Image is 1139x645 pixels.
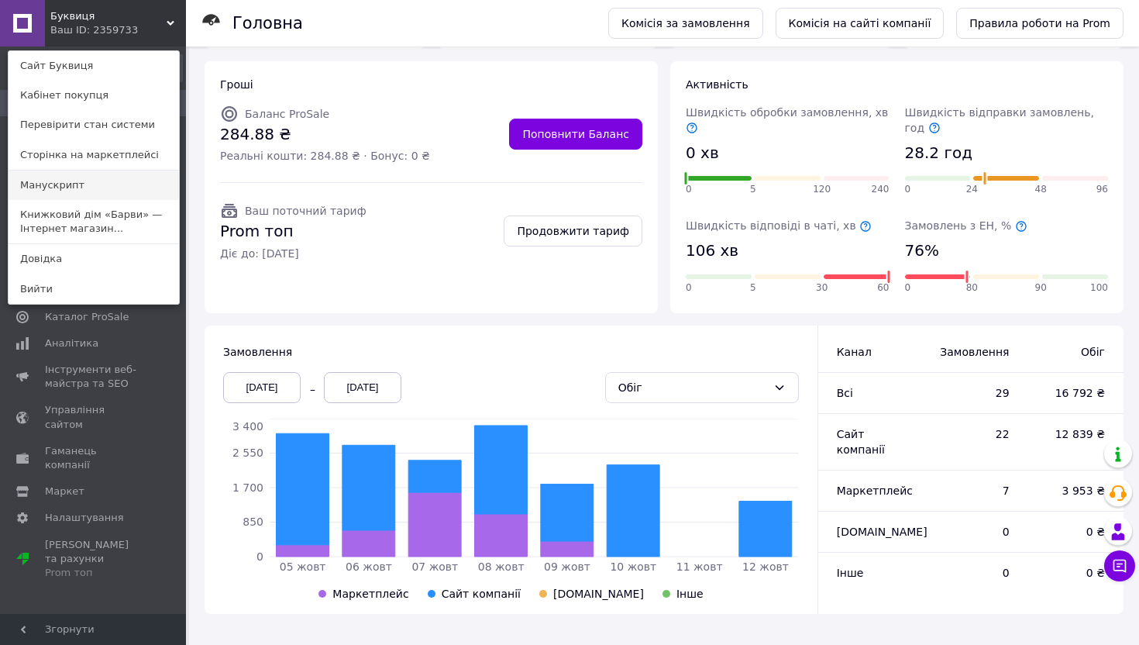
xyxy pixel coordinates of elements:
span: Реальні кошти: 284.88 ₴ · Бонус: 0 ₴ [220,148,430,164]
span: 0 хв [686,142,719,164]
span: Маркетплейс [332,588,408,600]
tspan: 12 жовт [742,560,789,573]
span: [DOMAIN_NAME] [837,526,927,538]
span: Замовлення [938,344,1009,360]
span: 76% [905,240,939,262]
span: Сайт компанії [442,588,521,600]
span: 106 хв [686,240,738,262]
span: 5 [750,183,756,196]
span: 28.2 год [905,142,972,164]
div: [DATE] [223,372,301,403]
span: 12 839 ₴ [1041,426,1105,442]
a: Книжковий дім «Барви» — Інтернет магазин... [9,200,179,243]
span: 29 [938,385,1009,401]
span: 80 [966,281,978,295]
span: Канал [837,346,872,358]
span: Замовлення [223,346,292,358]
span: Діє до: [DATE] [220,246,366,261]
span: Ваш поточний тариф [245,205,366,217]
span: Маркет [45,485,84,498]
a: Продовжити тариф [504,216,642,247]
a: Перевірити стан системи [9,110,179,140]
a: Сторінка на маркетплейсі [9,140,179,170]
div: Обіг [618,379,767,396]
tspan: 1 700 [232,481,263,494]
span: 30 [816,281,828,295]
span: Всi [837,387,853,399]
span: 0 [905,183,911,196]
a: Правила роботи на Prom [956,8,1124,39]
a: Сайт Буквиця [9,51,179,81]
span: Швидкість обробки замовлення, хв [686,106,888,134]
a: Кабінет покупця [9,81,179,110]
span: 120 [813,183,831,196]
span: 7 [938,483,1009,498]
span: 24 [966,183,978,196]
span: 22 [938,426,1009,442]
button: Чат з покупцем [1104,550,1135,581]
span: Обіг [1041,344,1105,360]
span: Швидкість відповіді в чаті, хв [686,219,872,232]
span: Інше [676,588,704,600]
span: Сайт компанії [837,428,885,456]
span: Активність [686,78,748,91]
span: 5 [750,281,756,295]
span: Каталог ProSale [45,310,129,324]
tspan: 07 жовт [411,560,458,573]
tspan: 2 550 [232,447,263,459]
span: Аналітика [45,336,98,350]
tspan: 0 [256,550,263,563]
a: Вийти [9,274,179,304]
span: 0 [938,524,1009,540]
span: 3 953 ₴ [1041,483,1105,498]
span: 0 [686,281,692,295]
span: Налаштування [45,511,124,525]
tspan: 3 400 [232,420,263,433]
tspan: 08 жовт [478,560,525,573]
span: 0 [686,183,692,196]
span: Інше [837,567,864,579]
div: Prom топ [45,566,143,580]
tspan: 05 жовт [280,560,326,573]
span: Гаманець компанії [45,444,143,472]
a: Манускрипт [9,171,179,200]
span: Гроші [220,78,253,91]
a: Комісія на сайті компанії [776,8,945,39]
span: 90 [1035,281,1047,295]
span: Замовлень з ЕН, % [905,219,1027,232]
tspan: 06 жовт [346,560,392,573]
span: Маркетплейс [837,485,913,497]
span: 100 [1090,281,1108,295]
tspan: 11 жовт [676,560,723,573]
span: 48 [1035,183,1047,196]
span: 240 [872,183,890,196]
span: 60 [877,281,889,295]
span: 0 [938,565,1009,581]
span: [PERSON_NAME] та рахунки [45,538,143,581]
span: 284.88 ₴ [220,123,430,146]
span: Prom топ [220,220,366,243]
a: Поповнити Баланс [509,119,642,150]
span: Швидкість відправки замовлень, год [905,106,1094,134]
span: 0 [905,281,911,295]
span: Буквиця [50,9,167,23]
h1: Головна [232,14,303,33]
span: [DOMAIN_NAME] [553,588,644,600]
span: 96 [1096,183,1108,196]
tspan: 850 [243,516,263,528]
span: 16 792 ₴ [1041,385,1105,401]
span: 0 ₴ [1041,524,1105,540]
div: Ваш ID: 2359733 [50,23,115,37]
span: Баланс ProSale [245,108,329,120]
span: 0 ₴ [1041,565,1105,581]
tspan: 10 жовт [610,560,656,573]
span: Управління сайтом [45,403,143,431]
tspan: 09 жовт [544,560,590,573]
a: Довідка [9,244,179,274]
a: Комісія за замовлення [608,8,763,39]
div: [DATE] [324,372,401,403]
span: Інструменти веб-майстра та SEO [45,363,143,391]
